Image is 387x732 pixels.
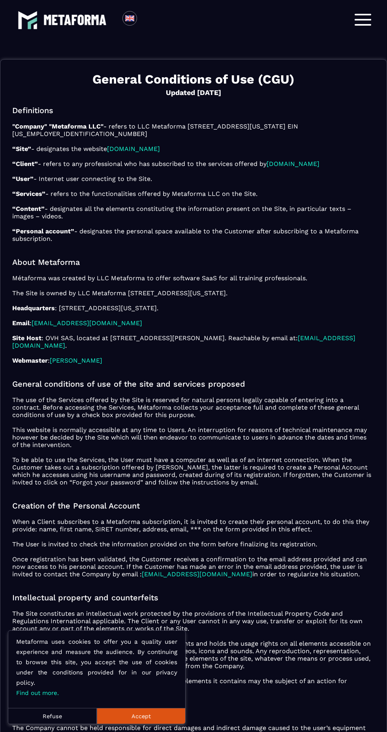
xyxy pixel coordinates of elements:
p: When a Client subscribes to a Metaforma subscription, it is invited to create their personal acco... [12,518,375,578]
a: [DOMAIN_NAME] [107,145,160,153]
a: [EMAIL_ADDRESS][DOMAIN_NAME] [12,334,355,349]
button: Refuse [8,708,97,724]
b: “Client” [12,160,38,168]
p: Métaforma was created by LLC Metaforma to offer software SaaS for all training professionals. The... [12,274,375,364]
b: “Content” [12,205,45,212]
input: Search for option [144,15,150,24]
b: "Company" "Metaforma LLC" [12,123,103,130]
a: Find out more. [16,689,59,697]
p: The use of the Services offered by the Site is reserved for natural persons legally capable of en... [12,396,375,486]
b: “Site” [12,145,31,153]
a: [EMAIL_ADDRESS][DOMAIN_NAME] [32,319,142,327]
a: [PERSON_NAME] [50,357,102,364]
img: en [125,13,135,23]
h1: General Conditions of Use (CGU) [12,71,375,87]
b: “Services” [12,190,45,197]
div: Search for option [137,11,156,28]
a: [EMAIL_ADDRESS][DOMAIN_NAME] [142,570,252,578]
h2: Creation of the Personal Account [12,501,375,510]
b: “User” [12,175,34,183]
b: Site Host [12,334,41,342]
b: “Personal account” [12,227,74,235]
b: Headquarters [12,304,55,312]
img: logo [43,15,107,25]
h2: General conditions of use of the site and services proposed [12,379,375,389]
h2: Limitations of liability [12,707,375,717]
a: [DOMAIN_NAME] [267,160,319,168]
p: Metaforma uses cookies to offer you a quality user experience and measure the audience. By contin... [16,637,177,698]
b: Webmaster [12,357,48,364]
button: Accept [97,708,185,724]
p: The Site constitutes an intellectual work protected by the provisions of the Intellectual Propert... [12,610,375,692]
span: Updated [DATE] [12,87,375,98]
h2: About Metaforma [12,257,375,267]
h2: Definitions [12,106,375,115]
b: Email [12,319,30,327]
p: - refers to LLC Metaforma [STREET_ADDRESS][US_STATE] EIN [US_EMPLOYER_IDENTIFICATION_NUMBER] - de... [12,123,375,242]
img: logo [18,10,38,30]
h2: Intellectual property and counterfeits [12,593,375,602]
